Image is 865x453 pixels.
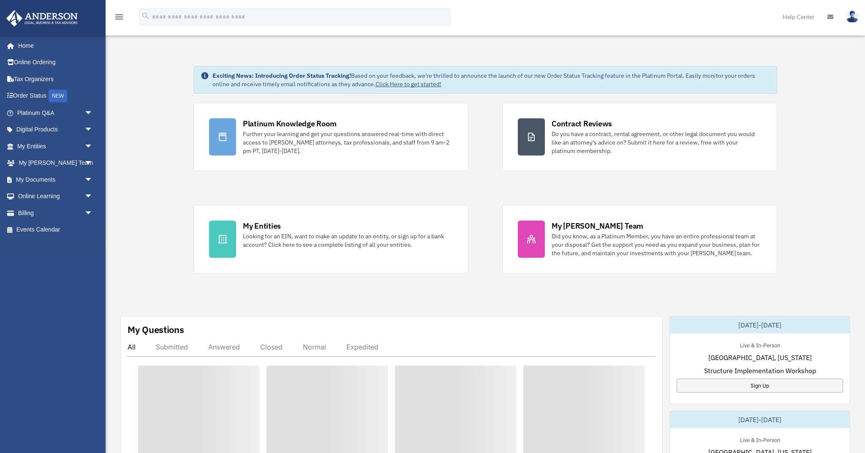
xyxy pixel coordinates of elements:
strong: Exciting News: Introducing Order Status Tracking! [212,72,351,79]
div: Submitted [156,343,188,351]
img: User Pic [846,11,859,23]
div: Live & In-Person [733,435,787,444]
div: All [128,343,136,351]
a: Platinum Q&Aarrow_drop_down [6,104,106,121]
span: arrow_drop_down [84,155,101,172]
a: Order StatusNEW [6,87,106,105]
div: Answered [208,343,240,351]
div: NEW [49,90,67,102]
a: Sign Up [677,379,843,393]
a: Online Ordering [6,54,106,71]
span: Structure Implementation Workshop [704,366,816,376]
div: Further your learning and get your questions answered real-time with direct access to [PERSON_NAM... [243,130,453,155]
span: arrow_drop_down [84,205,101,222]
a: My Documentsarrow_drop_down [6,171,106,188]
a: My Entitiesarrow_drop_down [6,138,106,155]
a: Online Learningarrow_drop_down [6,188,106,205]
span: arrow_drop_down [84,188,101,205]
span: [GEOGRAPHIC_DATA], [US_STATE] [708,352,812,363]
a: Events Calendar [6,221,106,238]
a: menu [114,15,124,22]
a: Contract Reviews Do you have a contract, rental agreement, or other legal document you would like... [502,103,777,171]
span: arrow_drop_down [84,171,101,188]
div: Do you have a contract, rental agreement, or other legal document you would like an attorney's ad... [552,130,762,155]
a: My [PERSON_NAME] Teamarrow_drop_down [6,155,106,172]
span: arrow_drop_down [84,138,101,155]
a: Platinum Knowledge Room Further your learning and get your questions answered real-time with dire... [193,103,468,171]
div: Live & In-Person [733,340,787,349]
span: arrow_drop_down [84,121,101,139]
a: My [PERSON_NAME] Team Did you know, as a Platinum Member, you have an entire professional team at... [502,205,777,273]
div: Based on your feedback, we're thrilled to announce the launch of our new Order Status Tracking fe... [212,71,770,88]
div: Platinum Knowledge Room [243,118,337,129]
div: My Questions [128,323,184,336]
img: Anderson Advisors Platinum Portal [4,10,80,27]
a: Tax Organizers [6,71,106,87]
div: Normal [303,343,326,351]
a: My Entities Looking for an EIN, want to make an update to an entity, or sign up for a bank accoun... [193,205,468,273]
div: [DATE]-[DATE] [670,317,850,333]
div: [DATE]-[DATE] [670,411,850,428]
a: Digital Productsarrow_drop_down [6,121,106,138]
a: Click Here to get started! [375,80,441,88]
i: search [141,11,150,21]
div: Expedited [346,343,378,351]
a: Billingarrow_drop_down [6,205,106,221]
a: Home [6,37,101,54]
div: My [PERSON_NAME] Team [552,221,643,231]
i: menu [114,12,124,22]
div: Contract Reviews [552,118,612,129]
div: Closed [260,343,283,351]
div: Did you know, as a Platinum Member, you have an entire professional team at your disposal? Get th... [552,232,762,257]
span: arrow_drop_down [84,104,101,122]
div: Looking for an EIN, want to make an update to an entity, or sign up for a bank account? Click her... [243,232,453,249]
div: My Entities [243,221,281,231]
